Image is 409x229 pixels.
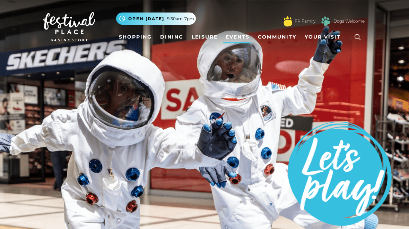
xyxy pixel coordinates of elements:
[43,12,95,41] img: Festival Place Logo
[128,16,164,22] span: Open [DATE]
[302,31,347,43] a: Your Visit
[295,18,315,24] a: FP Family
[116,31,155,43] a: Shopping
[189,31,220,43] a: Leisure
[223,31,252,43] a: Events
[167,16,194,22] span: 9.30am-7pm
[255,31,299,43] a: Community
[157,31,186,43] a: Dining
[333,18,366,24] a: Dogs Welcome!
[116,13,196,25] button: Open [DATE] 9.30am-7pm
[305,33,341,41] span: Your Visit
